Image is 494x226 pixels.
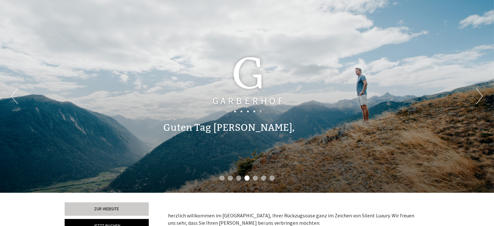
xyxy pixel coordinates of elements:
[163,122,295,133] h1: Guten Tag [PERSON_NAME],
[11,88,18,104] button: Previous
[476,88,483,104] button: Next
[65,202,149,216] a: Zur Website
